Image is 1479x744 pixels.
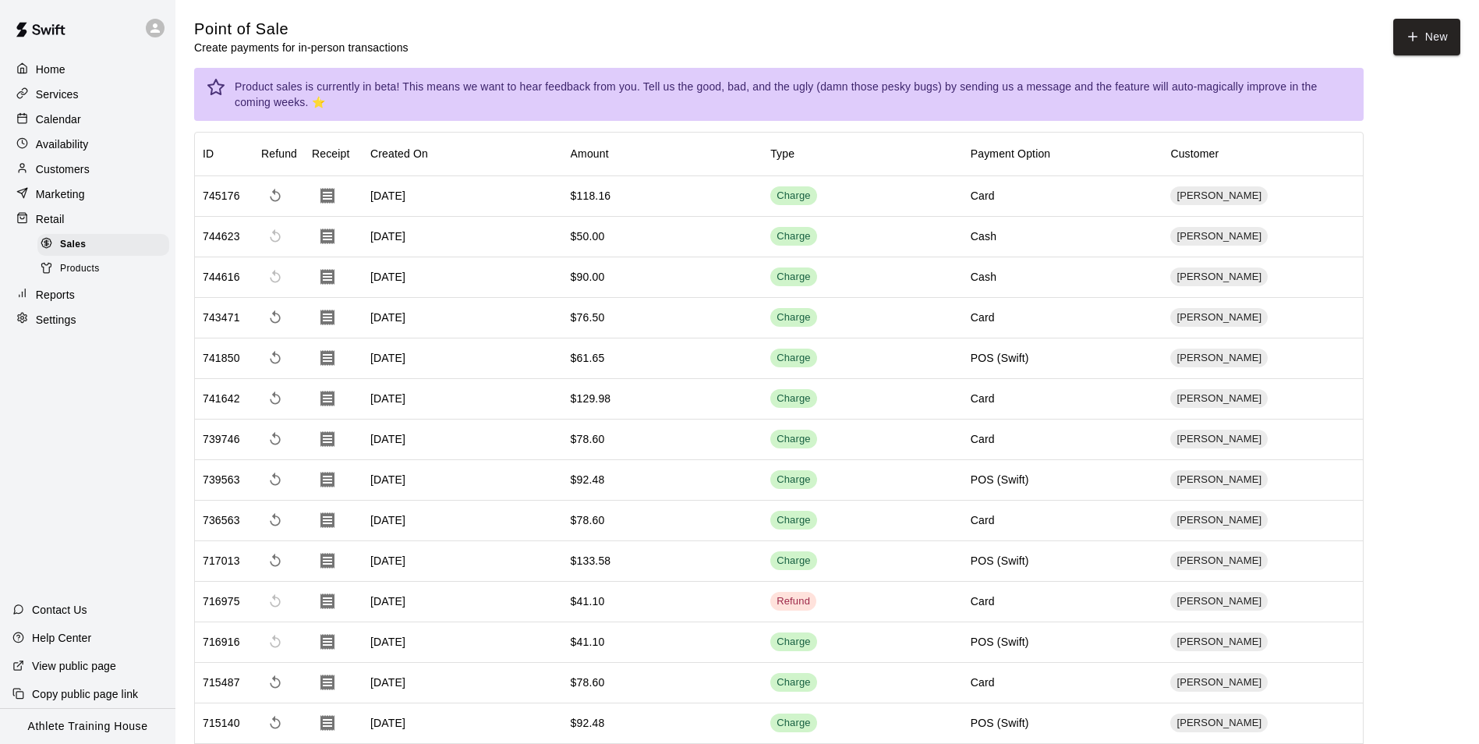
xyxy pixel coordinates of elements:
div: Type [770,132,794,175]
div: $129.98 [571,391,611,406]
div: [PERSON_NAME] [1170,227,1268,246]
span: Cannot make a refund for non card payments [261,222,289,250]
button: Download Receipt [312,545,343,576]
div: Charge [777,351,811,366]
p: Home [36,62,65,77]
span: [PERSON_NAME] [1170,554,1268,569]
div: [PERSON_NAME] [1170,714,1268,732]
button: Download Receipt [312,667,343,698]
div: $41.10 [571,634,605,650]
div: Charge [777,554,811,569]
div: Sales [37,234,169,256]
p: Settings [36,312,76,328]
div: Charge [777,229,811,244]
span: Cannot refund a payment with type REFUND [261,587,289,615]
div: POS (Swift) [971,634,1029,650]
div: [DATE] [363,298,563,338]
a: sending us a message [960,80,1071,93]
p: Calendar [36,112,81,127]
div: POS (Swift) [971,472,1029,487]
div: Charge [777,310,811,325]
span: [PERSON_NAME] [1170,473,1268,487]
div: Card [971,512,995,528]
div: ID [195,132,253,175]
div: Charge [777,716,811,731]
div: [PERSON_NAME] [1170,511,1268,530]
span: [PERSON_NAME] [1170,594,1268,609]
div: 716975 [203,593,240,609]
a: Products [37,257,175,281]
div: [DATE] [363,217,563,257]
div: [PERSON_NAME] [1170,551,1268,570]
a: Marketing [12,182,163,206]
div: Charge [777,391,811,406]
div: [DATE] [363,582,563,622]
div: Customer [1162,132,1363,175]
div: [DATE] [363,460,563,501]
div: [DATE] [363,420,563,460]
div: Charge [777,270,811,285]
button: Download Receipt [312,707,343,739]
button: Download Receipt [312,626,343,657]
div: [PERSON_NAME] [1170,430,1268,448]
p: Reports [36,287,75,303]
p: View public page [32,658,116,674]
div: $61.65 [571,350,605,366]
div: [PERSON_NAME] [1170,632,1268,651]
span: [PERSON_NAME] [1170,391,1268,406]
div: Charge [777,635,811,650]
p: Contact Us [32,602,87,618]
div: Amount [571,132,609,175]
div: 745176 [203,188,240,204]
div: 741642 [203,391,240,406]
span: Refund payment [261,303,289,331]
button: New [1393,19,1460,55]
div: 744616 [203,269,240,285]
div: [DATE] [363,703,563,744]
div: Receipt [304,132,363,175]
div: Type [762,132,963,175]
span: This payment has already been refunded. The refund has ID 716975 [261,628,289,656]
div: Card [971,593,995,609]
p: Copy public page link [32,686,138,702]
div: Charge [777,675,811,690]
div: 715140 [203,715,240,731]
span: Refund payment [261,668,289,696]
div: POS (Swift) [971,553,1029,569]
div: Charge [777,189,811,204]
div: Product sales is currently in beta! This means we want to hear feedback from you. Tell us the goo... [235,73,1351,116]
div: 716916 [203,634,240,650]
div: Created On [370,132,428,175]
span: [PERSON_NAME] [1170,229,1268,244]
span: Refund payment [261,466,289,494]
p: Customers [36,161,90,177]
div: [PERSON_NAME] [1170,267,1268,286]
a: Sales [37,232,175,257]
span: Sales [60,237,86,253]
div: [DATE] [363,176,563,217]
div: $90.00 [571,269,605,285]
div: POS (Swift) [971,715,1029,731]
div: $50.00 [571,229,605,244]
div: Customer [1170,132,1219,175]
div: Card [971,391,995,406]
div: 739563 [203,472,240,487]
p: Athlete Training House [28,718,148,735]
span: Cannot make a refund for non card payments [261,263,289,291]
div: Charge [777,432,811,447]
div: [PERSON_NAME] [1170,673,1268,692]
div: Charge [777,513,811,528]
div: Reports [12,283,163,306]
div: Created On [363,132,563,175]
h5: Point of Sale [194,19,409,40]
div: [PERSON_NAME] [1170,470,1268,489]
span: Refund payment [261,344,289,372]
button: Download Receipt [312,342,343,374]
span: [PERSON_NAME] [1170,513,1268,528]
div: 741850 [203,350,240,366]
div: [PERSON_NAME] [1170,186,1268,205]
div: 739746 [203,431,240,447]
div: $76.50 [571,310,605,325]
div: $78.60 [571,431,605,447]
div: Cash [971,269,996,285]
